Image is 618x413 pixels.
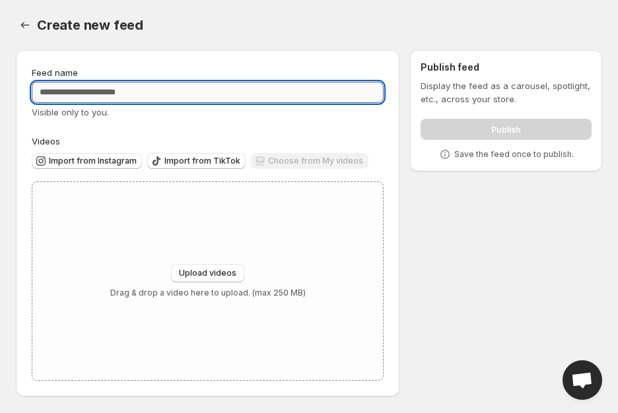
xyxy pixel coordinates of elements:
span: Videos [32,136,60,146]
span: Feed name [32,67,78,78]
button: Import from Instagram [32,153,142,169]
button: Import from TikTok [147,153,246,169]
span: Visible only to you. [32,107,109,117]
p: Save the feed once to publish. [454,149,574,160]
span: Import from Instagram [49,156,137,166]
span: Import from TikTok [164,156,240,166]
p: Display the feed as a carousel, spotlight, etc., across your store. [421,79,592,106]
span: Upload videos [179,268,236,278]
button: Upload videos [171,264,244,282]
p: Drag & drop a video here to upload. (max 250 MB) [110,288,306,298]
h2: Publish feed [421,61,592,74]
span: Create new feed [37,17,143,33]
div: Open chat [563,360,602,400]
button: Settings [16,16,34,34]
